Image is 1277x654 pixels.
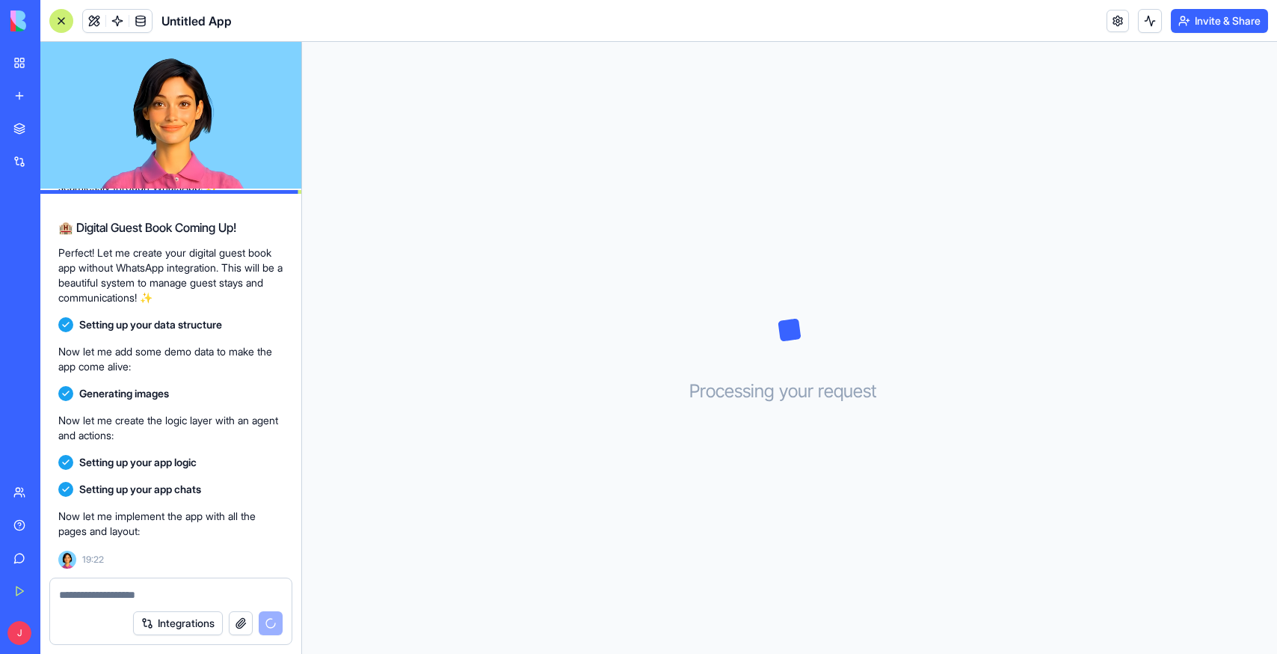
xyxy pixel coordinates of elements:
[82,554,104,566] span: 19:22
[10,10,103,31] img: logo
[58,245,283,305] p: Perfect! Let me create your digital guest book app without WhatsApp integration. This will be a b...
[79,386,169,401] span: Generating images
[58,344,283,374] p: Now let me add some demo data to make the app come alive:
[58,509,283,539] p: Now let me implement the app with all the pages and layout:
[58,413,283,443] p: Now let me create the logic layer with an agent and actions:
[79,317,222,332] span: Setting up your data structure
[58,551,76,569] img: Ella_00000_wcx2te.png
[1171,9,1268,33] button: Invite & Share
[161,12,232,30] span: Untitled App
[79,482,201,497] span: Setting up your app chats
[133,611,223,635] button: Integrations
[79,455,197,470] span: Setting up your app logic
[58,218,283,236] h2: 🏨 Digital Guest Book Coming Up!
[7,621,31,645] span: J
[689,379,890,403] h3: Processing your request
